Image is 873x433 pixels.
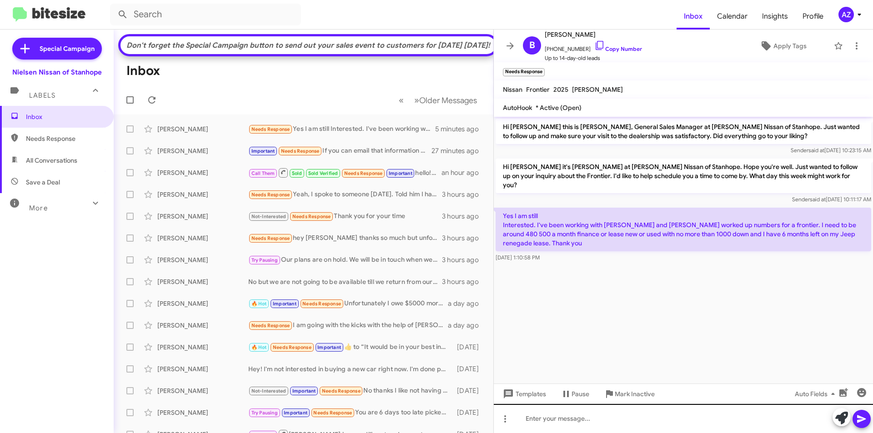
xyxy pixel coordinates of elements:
p: Hi [PERSON_NAME] this is [PERSON_NAME], General Sales Manager at [PERSON_NAME] Nissan of Stanhope... [496,119,871,144]
a: Insights [755,3,795,30]
span: 🔥 Hot [251,344,267,350]
span: Nissan [503,85,522,94]
span: Templates [501,386,546,402]
div: hello! My name is [PERSON_NAME] and i fear my car i just recently leased is not linked to be paid... [248,167,442,179]
div: Unfortunately I owe $5000 more than what the car is worth [248,299,448,309]
div: 3 hours ago [442,255,486,264]
span: More [29,204,48,212]
span: Important [273,301,296,307]
span: [PERSON_NAME] [572,85,623,94]
span: Needs Response [251,126,290,132]
span: All Conversations [26,156,77,165]
span: Mark Inactive [615,386,655,402]
a: Profile [795,3,831,30]
span: Needs Response [251,323,290,328]
span: Needs Response [313,410,352,416]
span: » [414,95,419,106]
div: No but we are not going to be available till we return from our trip sometime beginning of Nov. [248,277,442,286]
div: Nielsen Nissan of Stanhope [12,68,102,77]
span: Save a Deal [26,178,60,187]
span: Auto Fields [795,386,838,402]
span: Needs Response [26,134,103,143]
span: Call Them [251,170,275,176]
div: [DATE] [452,386,486,395]
span: Try Pausing [251,257,278,263]
span: Pause [572,386,589,402]
span: Up to 14-day-old leads [545,54,642,63]
div: [PERSON_NAME] [157,277,248,286]
span: Inbox [26,112,103,121]
div: [PERSON_NAME] [157,124,248,134]
span: Sender [DATE] 10:11:17 AM [792,196,871,203]
button: Pause [553,386,597,402]
span: said at [810,196,826,203]
p: Yes I am still Interested. I've been working with [PERSON_NAME] and [PERSON_NAME] worked up numbe... [496,208,871,251]
div: [PERSON_NAME] [157,299,248,308]
div: [PERSON_NAME] [157,343,248,352]
span: Needs Response [322,388,361,394]
span: 🔥 Hot [251,301,267,307]
span: 2025 [553,85,568,94]
span: [PERSON_NAME] [545,29,642,40]
button: Templates [494,386,553,402]
div: 3 hours ago [442,190,486,199]
div: [PERSON_NAME] [157,234,248,243]
div: Don't forget the Special Campaign button to send out your sales event to customers for [DATE] [DA... [125,41,492,50]
span: Needs Response [292,214,331,219]
div: [PERSON_NAME] [157,321,248,330]
div: 3 hours ago [442,234,486,243]
a: Calendar [710,3,755,30]
a: Special Campaign [12,38,102,60]
span: [PHONE_NUMBER] [545,40,642,54]
span: Not-Interested [251,214,286,219]
span: Frontier [526,85,550,94]
div: Yes I am still Interested. I've been working with [PERSON_NAME] and [PERSON_NAME] worked up numbe... [248,124,435,134]
span: Not-Interested [251,388,286,394]
button: AZ [831,7,863,22]
div: [PERSON_NAME] [157,386,248,395]
button: Mark Inactive [597,386,662,402]
span: * Active (Open) [536,104,582,112]
span: Important [251,148,275,154]
span: Try Pausing [251,410,278,416]
button: Apply Tags [736,38,829,54]
div: Yeah, I spoke to someone [DATE]. Told him I have his contact when I'm ready to purchase. I'll cal... [248,189,442,200]
div: hey [PERSON_NAME] thanks so much but unfortunately im not in the market to buy a new car right no... [248,233,442,244]
div: Thank you for your time [248,211,442,222]
span: Labels [29,91,55,100]
span: Needs Response [251,192,290,198]
span: [DATE] 1:10:58 PM [496,254,540,261]
div: [PERSON_NAME] [157,255,248,264]
div: [PERSON_NAME] [157,190,248,199]
a: Inbox [677,3,710,30]
div: a day ago [448,299,486,308]
span: AutoHook [503,104,532,112]
span: Sold [292,170,302,176]
span: Important [317,344,341,350]
div: [DATE] [452,408,486,417]
div: Our plans are on hold. We will be in touch when we are ready. [248,255,442,265]
div: 5 minutes ago [435,124,486,134]
div: a day ago [448,321,486,330]
div: I am going with the kicks with the help of [PERSON_NAME] but thank you though! [248,320,448,331]
span: Needs Response [273,344,311,350]
small: Needs Response [503,68,545,76]
span: Needs Response [281,148,320,154]
div: Hey! I'm not interested in buying a new car right now. I'm done paying my car off in January and ... [248,364,452,373]
div: ​👍​ to “ It would be in your best interest at this time to continue driving your current Rogue. Y... [248,342,452,353]
span: Sender [DATE] 10:23:15 AM [791,147,871,154]
span: Important [389,170,412,176]
button: Auto Fields [788,386,846,402]
nav: Page navigation example [394,91,482,109]
input: Search [110,4,301,25]
div: [DATE] [452,364,486,373]
div: [DATE] [452,343,486,352]
div: [PERSON_NAME] [157,212,248,221]
span: Needs Response [344,170,383,176]
button: Previous [393,91,409,109]
span: Special Campaign [40,44,95,53]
